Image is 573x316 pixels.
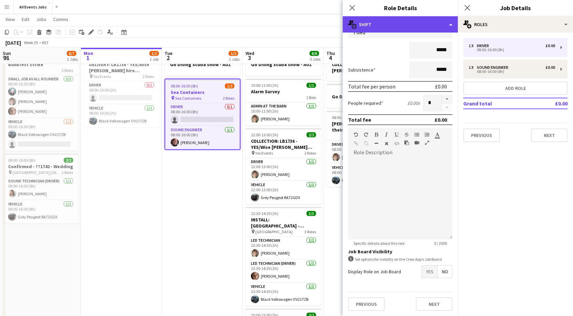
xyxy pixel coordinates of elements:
[422,265,438,278] span: Yes
[374,141,379,146] button: Horizontal Line
[407,100,420,106] div: £0.00 x
[14,0,52,14] button: AV Events Jobs
[8,158,36,163] span: 08:00-16:00 (8h)
[306,83,316,88] span: 1/1
[458,16,573,33] div: Roles
[149,51,159,56] span: 1/2
[3,52,79,151] app-job-card: 08:00-16:00 (8h)4/5Bunkfest strike2 RolesSmall Job AV All Rounder3/308:00-16:00 (8h)[PERSON_NAME]...
[343,3,458,12] h3: Role Details
[36,16,46,22] span: Jobs
[246,217,321,229] h3: INSTALL: [GEOGRAPHIC_DATA] - Projector & Screen
[546,65,555,70] div: £0.00
[3,154,79,223] app-job-card: 08:00-16:00 (8h)2/2Confirmed - ??1742 - Wedding [GEOGRAPHIC_DATA] [GEOGRAPHIC_DATA]2 RolesSound t...
[143,74,154,79] span: 2 Roles
[415,132,419,137] button: Unordered List
[348,241,410,246] span: Specific details about this role
[332,115,359,120] span: 08:00-16:00 (8h)
[164,54,172,62] span: 2
[34,15,49,24] a: Jobs
[22,40,39,45] span: Week 35
[374,132,379,137] button: Bold
[19,15,32,24] a: Edit
[477,43,492,48] div: Driver
[175,96,201,101] span: Sea Containers
[3,177,79,200] app-card-role: Sound technician (Driver)1/108:00-16:00 (8h)[PERSON_NAME]
[442,95,452,103] button: Increase
[5,39,21,46] div: [DATE]
[384,132,389,137] button: Italic
[3,118,79,151] app-card-role: Vehicle1/208:00-16:00 (8h)Black Volkswagen OV21TZB
[246,102,321,125] app-card-role: Admin at the Barn1/110:00-11:00 (1h)[PERSON_NAME]
[463,129,500,142] button: Previous
[64,158,73,163] span: 2/2
[3,163,79,170] h3: Confirmed - ??1742 - Wedding
[304,151,316,156] span: 2 Roles
[348,297,385,311] button: Previous
[325,54,335,62] span: 4
[229,51,238,56] span: 1/2
[435,83,447,90] div: £0.00
[326,94,402,100] h3: Go Diving Scuba show - AUZ
[251,132,278,137] span: 12:00-13:00 (1h)
[310,57,320,62] div: 5 Jobs
[50,15,71,24] a: Comms
[165,103,240,126] app-card-role: Driver0/108:00-16:00 (8h)
[463,98,535,109] td: Grand total
[22,16,29,22] span: Edit
[246,158,321,181] app-card-role: Driver1/112:00-13:00 (1h)[PERSON_NAME]
[469,43,477,48] div: 1 x
[326,84,402,108] app-job-card: Go Diving Scuba show - AUZ
[425,132,429,137] button: Ordered List
[5,16,15,22] span: View
[326,141,402,164] app-card-role: Driver1/108:00-16:00 (8h)[PERSON_NAME]
[326,121,402,133] h3: [PERSON_NAME] helping their dad move (borrowing the van)
[3,61,79,67] h3: Bunkfest strike
[246,207,321,306] app-job-card: 13:30-14:30 (1h)3/3INSTALL: [GEOGRAPHIC_DATA] - Projector & Screen [GEOGRAPHIC_DATA]3 RolesLED Te...
[434,116,447,123] div: £0.00
[458,3,573,12] h3: Job Details
[13,170,62,175] span: [GEOGRAPHIC_DATA] [GEOGRAPHIC_DATA]
[306,95,316,100] span: 1 Role
[150,57,158,62] div: 1 Job
[246,260,321,283] app-card-role: LED Technician (Driver)1/113:30-14:30 (1h)[PERSON_NAME]
[93,74,111,79] span: Yes Events
[165,89,240,95] h3: Sea Containers
[246,128,321,204] app-job-card: 12:00-13:00 (1h)2/2COLLECTION: LB1736 - YES/Wise [PERSON_NAME] hire Yes Events2 RolesDriver1/112:...
[477,65,511,70] div: Sound Engineer
[83,54,93,62] span: 1
[354,132,358,137] button: Undo
[326,111,402,187] div: 08:00-16:00 (8h)2/2[PERSON_NAME] helping their dad move (borrowing the van)2 RolesDriver1/108:00-...
[251,83,278,88] span: 10:00-11:00 (1h)
[310,51,319,56] span: 8/8
[246,88,321,95] h3: Alarm Survey
[245,54,254,62] span: 3
[394,141,399,146] button: HTML Code
[165,79,240,150] app-job-card: 08:00-16:00 (8h)1/2Sea Containers Sea Containers2 RolesDriver0/108:00-16:00 (8h) Sound Engineer1/...
[3,200,79,223] app-card-role: Vehicle1/108:00-16:00 (8h)Grey Peugeot RA72GDX
[225,83,234,88] span: 1/2
[435,132,440,137] button: Text Color
[3,75,79,118] app-card-role: Small Job AV All Rounder3/308:00-16:00 (8h)[PERSON_NAME][PERSON_NAME][PERSON_NAME]
[326,164,402,187] app-card-role: Vehicle1/108:00-16:00 (8h)Black Volkswagen OV21TZB
[84,61,160,74] h3: DELIVERY: LB1736 - YES/Wise [PERSON_NAME] hire ([PERSON_NAME] doing)
[246,79,321,125] app-job-card: 10:00-11:00 (1h)1/1Alarm Survey1 RoleAdmin at the Barn1/110:00-11:00 (1h)[PERSON_NAME]
[469,65,477,70] div: 1 x
[535,98,568,109] td: £0.00
[404,132,409,137] button: Strikethrough
[165,61,240,67] h3: Go Diving Scuba show - AUZ
[384,141,389,146] button: Clear Formatting
[84,52,160,127] app-job-card: 08:00-10:00 (2h)1/2DELIVERY: LB1736 - YES/Wise [PERSON_NAME] hire ([PERSON_NAME] doing) Yes Event...
[53,16,68,22] span: Comms
[246,61,321,67] h3: Go Diving Scuba show - AUZ
[3,50,11,56] span: Sun
[531,129,568,142] button: Next
[306,132,316,137] span: 2/2
[67,57,78,62] div: 2 Jobs
[246,138,321,150] h3: COLLECTION: LB1736 - YES/Wise [PERSON_NAME] hire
